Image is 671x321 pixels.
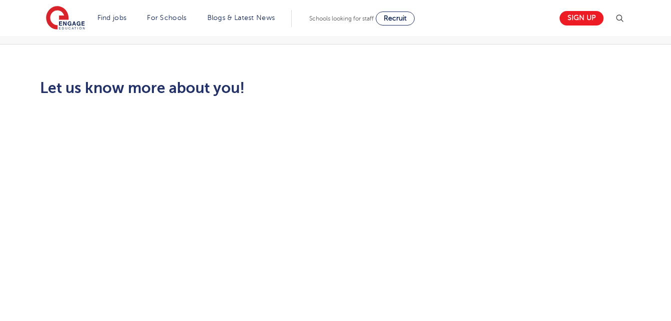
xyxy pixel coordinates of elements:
[309,15,374,22] span: Schools looking for staff
[376,11,415,25] a: Recruit
[384,14,407,22] span: Recruit
[147,14,186,21] a: For Schools
[46,6,85,31] img: Engage Education
[97,14,127,21] a: Find jobs
[40,106,429,278] iframe: Form
[40,79,429,96] h2: Let us know more about you!
[207,14,275,21] a: Blogs & Latest News
[560,11,604,25] a: Sign up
